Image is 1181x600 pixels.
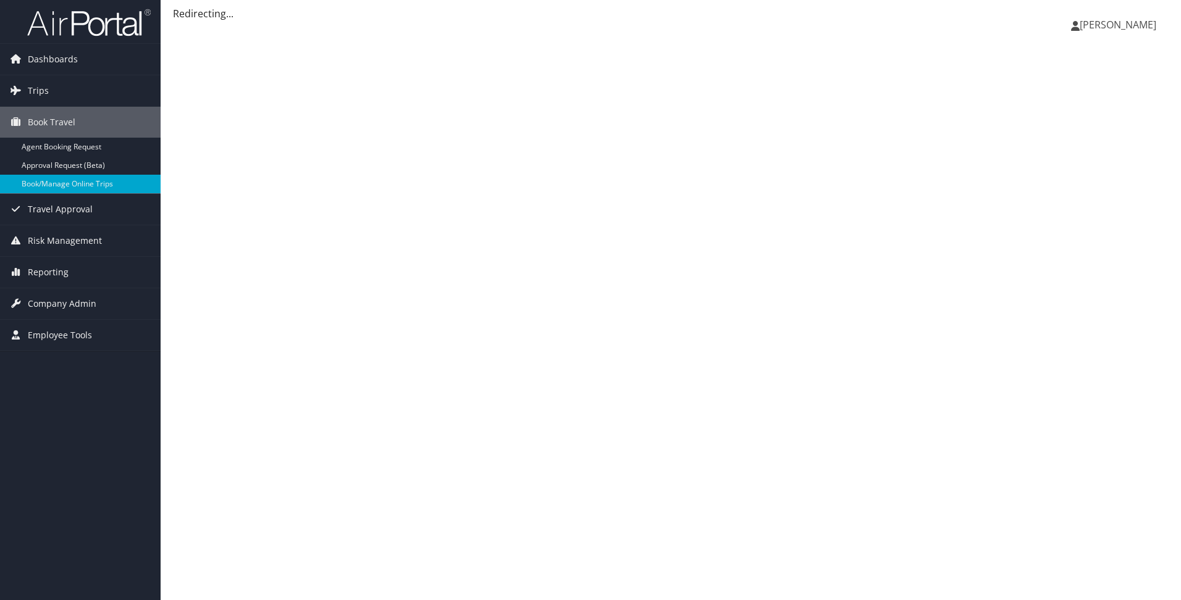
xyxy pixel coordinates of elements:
span: Employee Tools [28,320,92,351]
a: [PERSON_NAME] [1071,6,1169,43]
span: Company Admin [28,288,96,319]
span: Risk Management [28,225,102,256]
span: Trips [28,75,49,106]
div: Redirecting... [173,6,1169,21]
img: airportal-logo.png [27,8,151,37]
span: Dashboards [28,44,78,75]
span: [PERSON_NAME] [1080,18,1156,31]
span: Travel Approval [28,194,93,225]
span: Reporting [28,257,69,288]
span: Book Travel [28,107,75,138]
